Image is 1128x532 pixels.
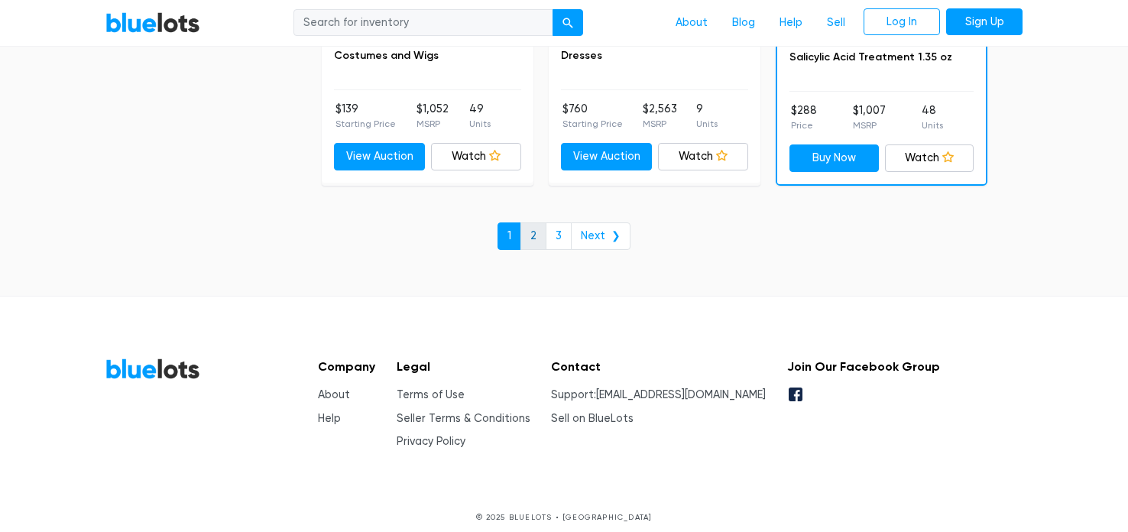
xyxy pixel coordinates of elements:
a: BlueLots [105,358,200,380]
p: Starting Price [335,117,396,131]
a: 2 [520,222,546,250]
li: $288 [791,102,817,133]
a: Privacy Policy [397,435,465,448]
a: Buy Now [789,144,879,172]
li: $139 [335,101,396,131]
li: 48 [922,102,943,133]
li: 9 [696,101,718,131]
p: MSRP [853,118,886,132]
a: Terms of Use [397,388,465,401]
a: Help [318,412,341,425]
p: © 2025 BLUELOTS • [GEOGRAPHIC_DATA] [105,511,1023,523]
p: Starting Price [562,117,623,131]
li: $760 [562,101,623,131]
a: View Auction [561,143,652,170]
a: Sign Up [946,8,1023,36]
p: Units [696,117,718,131]
a: View Auction [334,143,425,170]
a: Blog [720,8,767,37]
a: Log In [864,8,940,36]
a: 1 [498,222,521,250]
a: Watch [658,143,749,170]
p: Units [922,118,943,132]
a: Sell on BlueLots [551,412,634,425]
input: Search for inventory [293,9,553,37]
li: Support: [551,387,766,404]
a: 3 [546,222,572,250]
li: $1,052 [417,101,449,131]
a: Help [767,8,815,37]
li: $2,563 [643,101,677,131]
h5: Contact [551,359,766,374]
a: About [318,388,350,401]
p: Price [791,118,817,132]
p: MSRP [417,117,449,131]
a: Sell [815,8,857,37]
h5: Legal [397,359,530,374]
p: Units [469,117,491,131]
a: Watch [885,144,974,172]
a: Watch [431,143,522,170]
a: Next ❯ [571,222,630,250]
li: $1,007 [853,102,886,133]
a: [EMAIL_ADDRESS][DOMAIN_NAME] [596,388,766,401]
a: Seller Terms & Conditions [397,412,530,425]
h5: Company [318,359,375,374]
a: About [663,8,720,37]
p: MSRP [643,117,677,131]
a: BlueLots [105,11,200,34]
li: 49 [469,101,491,131]
h5: Join Our Facebook Group [787,359,940,374]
